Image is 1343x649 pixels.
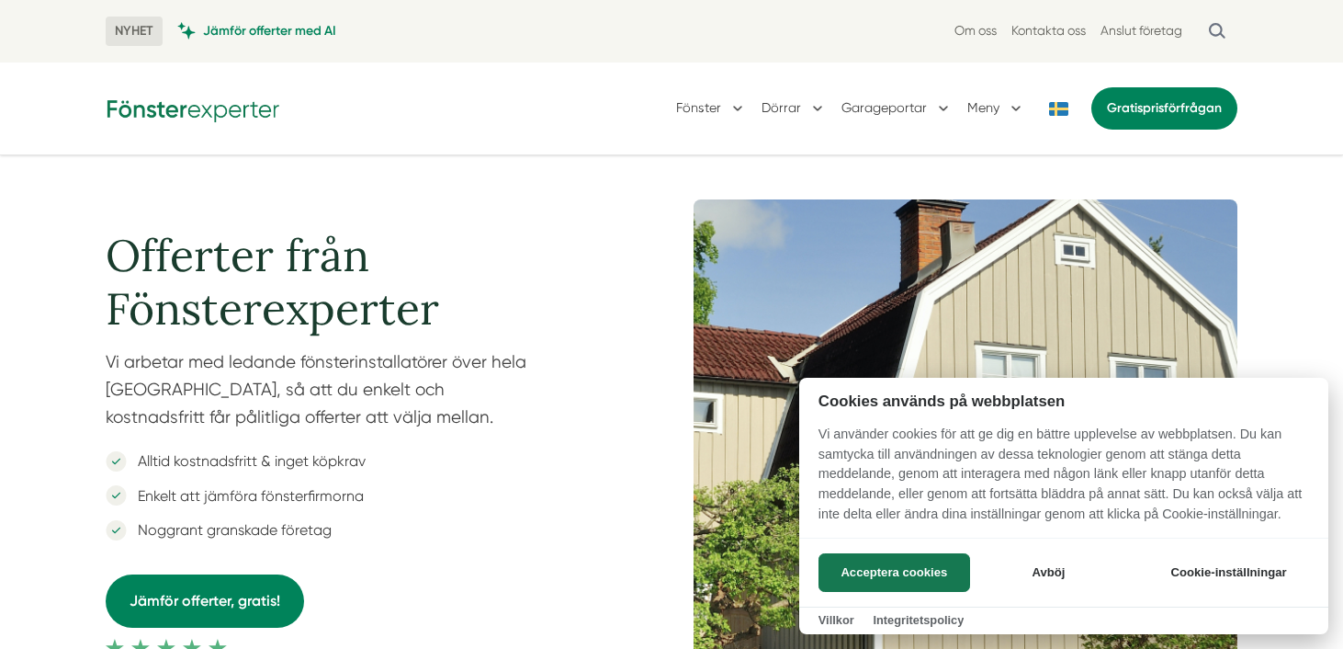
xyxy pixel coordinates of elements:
p: Vi använder cookies för att ge dig en bättre upplevelse av webbplatsen. Du kan samtycka till anvä... [799,425,1328,537]
a: Integritetspolicy [873,613,964,627]
button: Acceptera cookies [818,553,970,592]
h2: Cookies används på webbplatsen [799,393,1328,410]
button: Cookie-inställningar [1148,553,1309,592]
button: Avböj [976,553,1122,592]
a: Villkor [818,613,854,627]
